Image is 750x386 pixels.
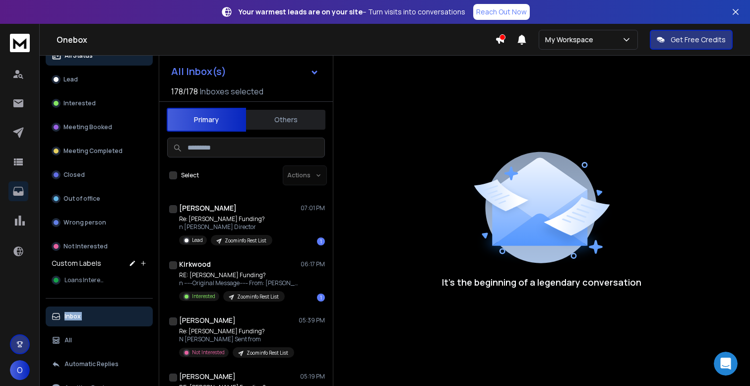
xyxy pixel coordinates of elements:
[20,21,86,33] img: logo
[63,195,100,203] p: Out of office
[63,219,106,227] p: Wrong person
[671,35,726,45] p: Get Free Credits
[52,258,101,268] h3: Custom Labels
[46,165,153,185] button: Closed
[192,236,203,244] p: Lead
[179,327,294,335] p: Re: [PERSON_NAME] Funding?
[46,189,153,209] button: Out of office
[179,259,211,269] h1: Kirkwood
[247,349,288,357] p: Zoominfo Rest List
[46,70,153,89] button: Lead
[20,142,166,153] div: Send us a message
[237,293,279,301] p: Zoominfo Rest List
[246,109,325,131] button: Others
[63,76,78,83] p: Lead
[63,242,108,250] p: Not Interested
[10,34,30,52] img: logo
[20,71,179,87] p: Hi opuseek 👋
[64,336,72,344] p: All
[63,123,112,131] p: Meeting Booked
[106,16,126,36] img: Profile image for Rohan
[442,275,641,289] p: It’s the beginning of a legendary conversation
[179,271,298,279] p: RE: [PERSON_NAME] Funding?
[179,372,236,382] h1: [PERSON_NAME]
[181,171,199,179] label: Select
[20,153,166,163] div: We'll be back online [DATE]
[179,223,272,231] p: n [PERSON_NAME] Director
[239,7,363,16] strong: Your warmest leads are on your site
[64,52,93,60] p: All Status
[14,262,184,291] div: Leveraging Spintax for Email Customization
[163,62,327,81] button: All Inbox(s)
[57,34,495,46] h1: Onebox
[10,134,188,171] div: Send us a messageWe'll be back online [DATE]
[20,186,80,196] span: Search for help
[132,294,198,334] button: Help
[63,99,96,107] p: Interested
[63,171,85,179] p: Closed
[20,209,166,230] div: Optimizing Warmup Settings in ReachInbox
[300,373,325,381] p: 05:19 PM
[171,16,188,34] div: Close
[192,293,215,300] p: Interested
[10,360,30,380] button: O
[46,213,153,232] button: Wrong person
[714,352,738,376] iframe: Intercom live chat
[192,349,225,356] p: Not Interested
[200,85,263,97] h3: Inboxes selected
[301,204,325,212] p: 07:01 PM
[22,319,44,326] span: Home
[14,233,184,262] div: Navigating Advanced Campaign Options in ReachInbox
[46,330,153,350] button: All
[545,35,597,45] p: My Workspace
[46,46,153,66] button: All Status
[317,237,325,245] div: 1
[473,4,530,20] a: Reach Out Now
[171,67,226,77] h1: All Inbox(s)
[144,16,164,36] img: Profile image for Raj
[179,315,236,325] h1: [PERSON_NAME]
[125,16,145,36] img: Profile image for Lakshita
[66,294,132,334] button: Messages
[14,181,184,201] button: Search for help
[46,270,153,290] button: Loans Interest
[20,237,166,258] div: Navigating Advanced Campaign Options in ReachInbox
[46,354,153,374] button: Automatic Replies
[20,87,179,121] p: How can we assist you [DATE]?
[46,117,153,137] button: Meeting Booked
[179,335,294,343] p: N [PERSON_NAME] Sent from
[64,312,81,320] p: Inbox
[46,307,153,326] button: Inbox
[14,205,184,233] div: Optimizing Warmup Settings in ReachInbox
[46,141,153,161] button: Meeting Completed
[20,266,166,287] div: Leveraging Spintax for Email Customization
[301,260,325,268] p: 06:17 PM
[82,319,117,326] span: Messages
[225,237,266,244] p: Zoominfo Rest List
[299,316,325,324] p: 05:39 PM
[179,215,272,223] p: Re: [PERSON_NAME] Funding?
[63,147,123,155] p: Meeting Completed
[157,319,173,326] span: Help
[46,93,153,113] button: Interested
[167,108,246,132] button: Primary
[317,294,325,302] div: 1
[64,360,119,368] p: Automatic Replies
[476,7,527,17] p: Reach Out Now
[64,276,106,284] span: Loans Interest
[179,279,298,287] p: n -----Original Message----- From: [PERSON_NAME]
[650,30,733,50] button: Get Free Credits
[239,7,465,17] p: – Turn visits into conversations
[171,85,198,97] span: 178 / 178
[46,236,153,256] button: Not Interested
[179,203,237,213] h1: [PERSON_NAME]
